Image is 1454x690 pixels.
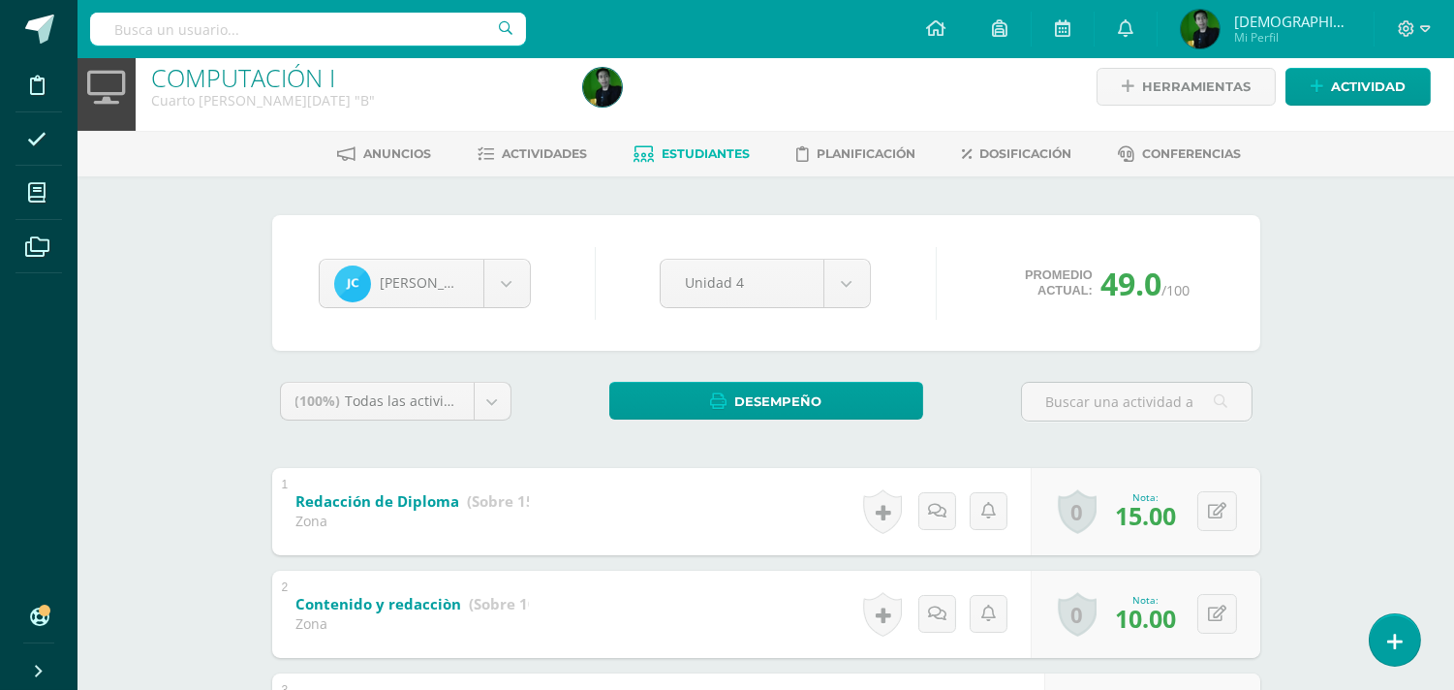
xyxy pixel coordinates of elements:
[296,486,553,517] a: Redacción de Diploma (Sobre 15.0)
[1234,29,1350,46] span: Mi Perfil
[1097,68,1276,106] a: Herramientas
[151,91,560,110] div: Cuarto BACO Domingo 'B'
[1234,12,1350,31] span: [DEMOGRAPHIC_DATA]
[962,139,1071,170] a: Dosificación
[1285,68,1431,106] a: Actividad
[734,384,821,420] span: Desempeño
[1025,267,1093,298] span: Promedio actual:
[296,589,555,620] a: Contenido y redacciòn (Sobre 10.0)
[1058,489,1097,534] a: 0
[1115,499,1176,532] span: 15.00
[796,139,915,170] a: Planificación
[363,146,431,161] span: Anuncios
[685,260,799,305] span: Unidad 4
[295,392,341,410] span: (100%)
[634,139,750,170] a: Estudiantes
[1115,602,1176,635] span: 10.00
[1331,69,1406,105] span: Actividad
[1118,139,1241,170] a: Conferencias
[1058,592,1097,637] a: 0
[1115,490,1176,504] div: Nota:
[296,512,529,530] div: Zona
[662,146,750,161] span: Estudiantes
[151,61,335,94] a: COMPUTACIÓN I
[1022,383,1252,421] input: Buscar una actividad aquí...
[381,273,489,292] span: [PERSON_NAME]
[296,614,529,633] div: Zona
[337,139,431,170] a: Anuncios
[979,146,1071,161] span: Dosificación
[151,64,560,91] h1: COMPUTACIÓN I
[1142,69,1251,105] span: Herramientas
[90,13,526,46] input: Busca un usuario...
[661,260,870,307] a: Unidad 4
[609,382,923,420] a: Desempeño
[1181,10,1220,48] img: 61ffe4306d160f8f3c1d0351f17a41e4.png
[470,594,555,613] strong: (Sobre 10.0)
[320,260,530,307] a: [PERSON_NAME]
[296,491,460,511] b: Redacción de Diploma
[1100,263,1161,304] span: 49.0
[502,146,587,161] span: Actividades
[1115,593,1176,607] div: Nota:
[468,491,553,511] strong: (Sobre 15.0)
[478,139,587,170] a: Actividades
[281,383,510,420] a: (100%)Todas las actividades de esta unidad
[296,594,462,613] b: Contenido y redacciòn
[1161,281,1190,299] span: /100
[346,392,586,410] span: Todas las actividades de esta unidad
[817,146,915,161] span: Planificación
[334,266,371,302] img: 9d6f4f83a742a95955a5d0e93e5508ee.png
[1142,146,1241,161] span: Conferencias
[583,68,622,107] img: 61ffe4306d160f8f3c1d0351f17a41e4.png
